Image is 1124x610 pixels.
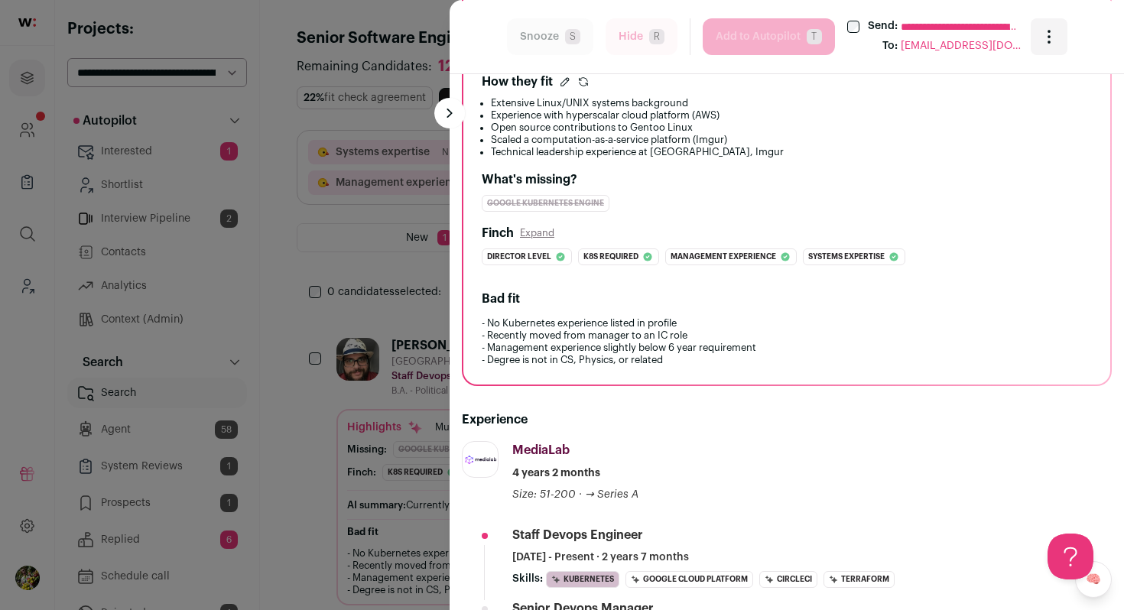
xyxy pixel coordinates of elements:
[482,73,553,91] h2: How they fit
[482,317,1092,366] p: - No Kubernetes experience listed in profile - Recently moved from manager to an IC role - Manage...
[585,489,638,500] span: → Series A
[1031,18,1067,55] button: Open dropdown
[583,249,638,264] span: K8s required
[512,527,643,543] div: Staff Devops Engineer
[491,97,1092,109] li: Extensive Linux/UNIX systems background
[512,571,543,586] span: Skills:
[808,249,885,264] span: Systems expertise
[487,249,551,264] span: Director level
[512,489,576,500] span: Size: 51-200
[671,249,776,264] span: Management experience
[625,571,753,588] li: Google Cloud Platform
[901,38,1023,55] span: [EMAIL_ADDRESS][DOMAIN_NAME]
[512,444,570,456] span: MediaLab
[491,109,1092,122] li: Experience with hyperscalar cloud platform (AWS)
[512,466,600,481] span: 4 years 2 months
[1075,561,1112,598] a: 🧠
[546,571,619,588] li: Kubernetes
[882,38,898,55] div: To:
[491,134,1092,146] li: Scaled a computation-as-a-service platform (Imgur)
[824,571,895,588] li: Terraform
[1048,534,1093,579] iframe: Help Scout Beacon - Open
[482,170,1092,189] h2: What's missing?
[463,455,498,465] img: d4fa9a3210ac0851118cf98e1d7b2c64cd32f5aa00211022289d482ed0931967.png
[491,122,1092,134] li: Open source contributions to Gentoo Linux
[482,290,1092,308] h2: Bad fit
[491,146,1092,158] li: Technical leadership experience at [GEOGRAPHIC_DATA], Imgur
[520,227,554,239] button: Expand
[868,18,898,35] label: Send:
[482,195,609,212] div: Google Kubernetes Engine
[462,410,1112,429] h2: Experience
[759,571,817,588] li: CircleCI
[512,550,689,565] span: [DATE] - Present · 2 years 7 months
[482,224,514,242] h2: Finch
[579,487,582,502] span: ·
